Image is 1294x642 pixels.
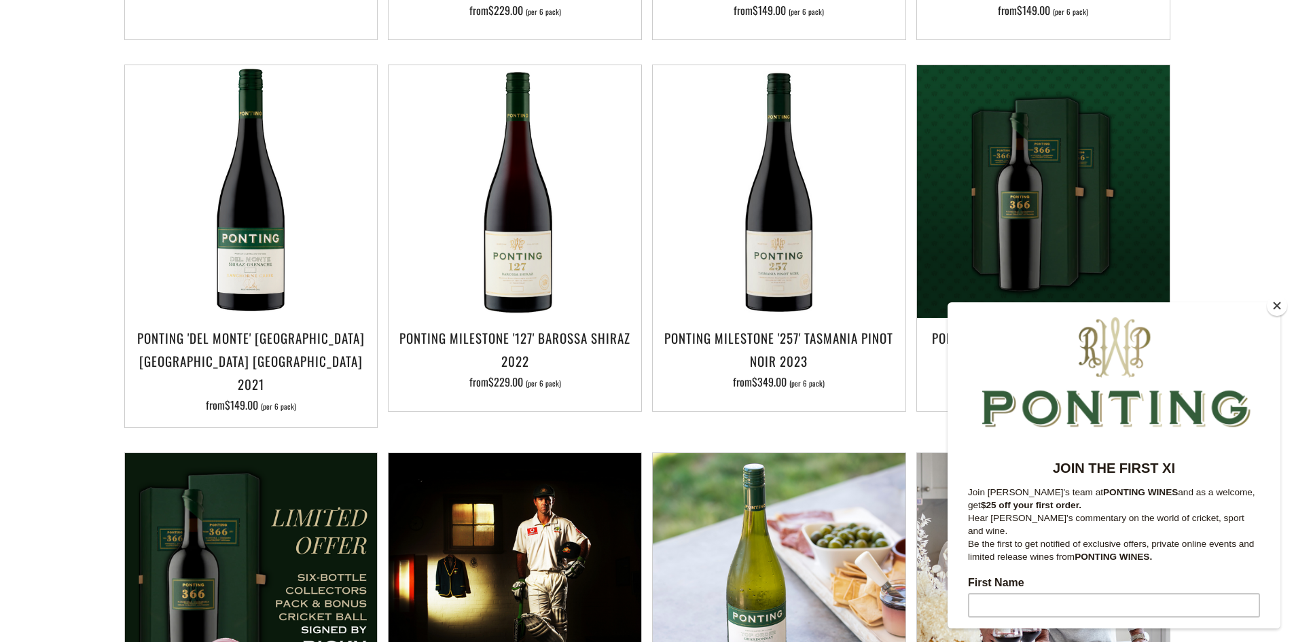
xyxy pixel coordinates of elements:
span: (per 6 pack) [789,8,824,16]
h3: Ponting Milestone '257' Tasmania Pinot Noir 2023 [660,326,899,372]
span: from [469,2,561,18]
span: $149.00 [225,397,258,413]
span: $229.00 [488,374,523,390]
a: Ponting '366' Shiraz Cabernet 2021 (3 individually gift boxed bottles) from$350.00 [917,326,1170,394]
span: (per 6 pack) [1053,8,1088,16]
p: Join [PERSON_NAME]'s team at and as a welcome, get [20,183,312,209]
label: Last Name [20,332,312,348]
span: from [469,374,561,390]
span: $349.00 [752,374,787,390]
p: Hear [PERSON_NAME]'s commentary on the world of cricket, sport and wine. [20,209,312,235]
h3: Ponting '366' Shiraz Cabernet 2021 (3 individually gift boxed bottles) [924,326,1163,372]
span: (per 6 pack) [261,403,296,410]
span: (per 6 pack) [789,380,825,387]
span: from [206,397,296,413]
label: First Name [20,274,312,291]
span: from [733,374,825,390]
label: Email [20,389,312,405]
strong: PONTING WINES. [127,249,204,260]
h3: Ponting 'Del Monte' [GEOGRAPHIC_DATA] [GEOGRAPHIC_DATA] [GEOGRAPHIC_DATA] 2021 [132,326,371,396]
a: Ponting 'Del Monte' [GEOGRAPHIC_DATA] [GEOGRAPHIC_DATA] [GEOGRAPHIC_DATA] 2021 from$149.00 (per 6... [125,326,378,411]
h3: Ponting Milestone '127' Barossa Shiraz 2022 [395,326,634,372]
span: $229.00 [488,2,523,18]
strong: PONTING WINES [156,185,230,195]
span: (per 6 pack) [526,380,561,387]
strong: $25 off your first order. [33,198,134,208]
a: Ponting Milestone '257' Tasmania Pinot Noir 2023 from$349.00 (per 6 pack) [653,326,905,394]
a: Ponting Milestone '127' Barossa Shiraz 2022 from$229.00 (per 6 pack) [389,326,641,394]
span: We will send you a confirmation email to subscribe. I agree to sign up to the Ponting Wines newsl... [20,486,304,546]
strong: JOIN THE FIRST XI [105,158,228,173]
span: (per 6 pack) [526,8,561,16]
button: Close [1267,296,1287,316]
span: $149.00 [1017,2,1050,18]
span: from [998,2,1088,18]
span: $149.00 [753,2,786,18]
input: Subscribe [20,446,312,470]
p: Be the first to get notified of exclusive offers, private online events and limited release wines... [20,235,312,261]
span: from [734,2,824,18]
